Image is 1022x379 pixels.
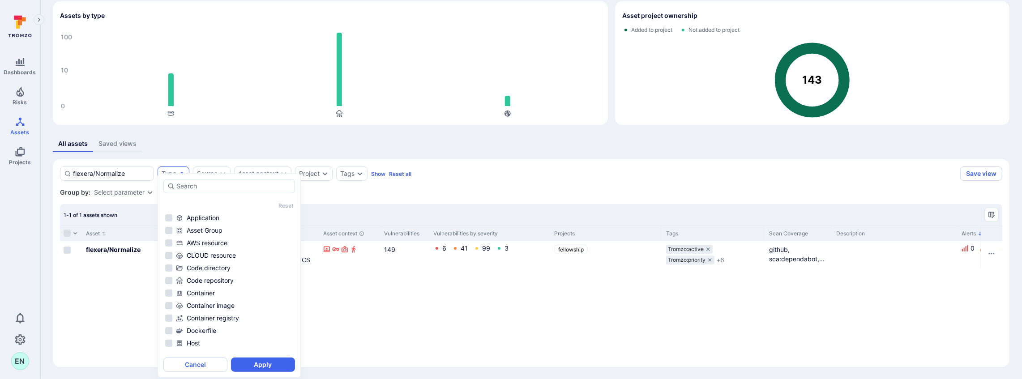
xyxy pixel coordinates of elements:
button: Expand dropdown [219,170,227,177]
div: Cell for selection [60,241,82,268]
div: grouping parameters [94,189,154,196]
div: Host [176,339,294,348]
input: Search asset [73,169,150,178]
div: Code directory [176,264,294,273]
div: Code repository [176,276,294,285]
text: 100 [61,34,72,41]
div: Cell for Tags [663,241,765,268]
button: EN [11,352,29,370]
div: Cell for [981,241,1002,268]
p: Sorted by: Alphabetically (Z-A) [978,229,983,238]
div: Container [176,289,294,298]
div: Asset Group [176,226,294,235]
button: Sort by Asset [86,230,107,237]
button: Manage columns [984,208,999,222]
div: Cell for Projects [551,241,663,268]
div: assets tabs [53,136,1009,152]
div: Tags [666,230,762,238]
a: 6 [442,244,446,252]
div: All assets [58,139,88,148]
div: tags-cell-asset [666,245,762,264]
a: flexera/Normalize [86,246,141,253]
button: Expand dropdown [146,189,154,196]
span: Select row [64,247,71,254]
button: Row actions menu [984,247,999,261]
span: Group by: [60,188,90,197]
button: Expand dropdown [356,170,363,177]
button: Type [162,170,176,177]
button: Sort by Alerts [962,230,983,237]
div: CLOUD resource [176,251,294,260]
div: Tromzo:priority [666,256,714,264]
span: Dashboards [4,69,36,76]
div: Scan Coverage [769,230,829,238]
button: Asset context [238,170,278,177]
span: 1-1 of 1 assets shown [64,212,117,218]
button: Reset [278,202,294,209]
span: Added to project [631,26,672,34]
a: 41 [461,244,468,252]
a: 99 [482,244,490,252]
button: Cancel [163,358,227,372]
span: Not added to project [688,26,740,34]
h2: Asset project ownership [622,11,697,20]
a: fellowship [554,245,588,254]
button: Expand dropdown [280,170,287,177]
h2: Assets by type [60,11,105,20]
div: Cell for Vulnerabilities by severity [430,241,551,268]
div: 0 [971,245,975,252]
div: Image repository [176,351,294,360]
input: Search [176,182,291,191]
span: Select all rows [64,230,71,237]
div: Container image [176,301,294,310]
div: Errol Neal [11,352,29,370]
button: Tags [340,170,355,177]
button: Source [197,170,218,177]
span: Tromzo:active [668,246,704,253]
button: Apply [231,358,295,372]
div: Saved views [98,139,137,148]
button: Reset all [389,170,411,177]
a: 149 [384,246,395,253]
button: Show [371,170,385,177]
button: Expand navigation menu [34,14,44,25]
span: Risks [13,99,27,106]
div: Cell for Asset context [320,241,381,268]
div: Tromzo:active [666,245,713,254]
div: Cell for Asset [82,241,181,268]
i: Expand navigation menu [36,16,42,24]
div: Cell for Scan Coverage [765,241,833,268]
div: Application [176,213,294,222]
text: 0 [61,102,65,110]
span: + 6 [716,256,724,264]
span: Projects [9,159,31,166]
button: Select parameter [94,189,145,196]
div: autocomplete options [163,179,295,372]
button: Expand dropdown [178,170,185,177]
div: Cell for Description [833,241,958,268]
div: Container registry [176,314,294,323]
text: 143 [803,74,822,87]
div: Description [836,230,954,238]
span: Tromzo:priority [668,256,706,264]
div: Vulnerabilities [384,230,426,238]
div: Projects [554,230,659,238]
span: Assets [11,129,30,136]
button: Project [299,170,320,177]
div: github, sca:dependabot, secrets:github, sast:codeql [769,245,829,264]
span: fellowship [558,246,584,253]
div: Cell for Vulnerabilities [381,241,430,268]
text: 10 [61,67,68,74]
div: AWS resource [176,238,294,247]
div: Automatically discovered context associated with the asset [359,231,364,236]
button: Expand dropdown [321,170,329,177]
div: Asset context [323,230,377,238]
